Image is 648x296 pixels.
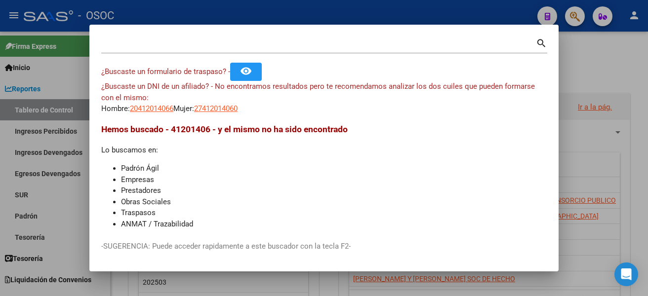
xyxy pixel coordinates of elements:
span: ¿Buscaste un DNI de un afiliado? - No encontramos resultados pero te recomendamos analizar los do... [101,82,535,102]
li: Traspasos [121,207,547,219]
span: Hemos buscado - 41201406 - y el mismo no ha sido encontrado [101,124,348,134]
div: Lo buscamos en: [101,123,547,241]
div: Open Intercom Messenger [614,262,638,286]
span: 27412014060 [194,104,238,113]
li: ANMAT / Trazabilidad [121,219,547,230]
span: ¿Buscaste un formulario de traspaso? - [101,67,230,76]
li: Padrón Ágil [121,163,547,174]
li: Empresas [121,174,547,185]
li: Prestadores [121,185,547,196]
li: Obras Sociales [121,196,547,208]
div: Hombre: Mujer: [101,81,547,114]
mat-icon: search [536,37,547,48]
mat-icon: remove_red_eye [240,65,252,77]
span: 20412014066 [130,104,173,113]
p: -SUGERENCIA: Puede acceder rapidamente a este buscador con la tecla F2- [101,241,547,252]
